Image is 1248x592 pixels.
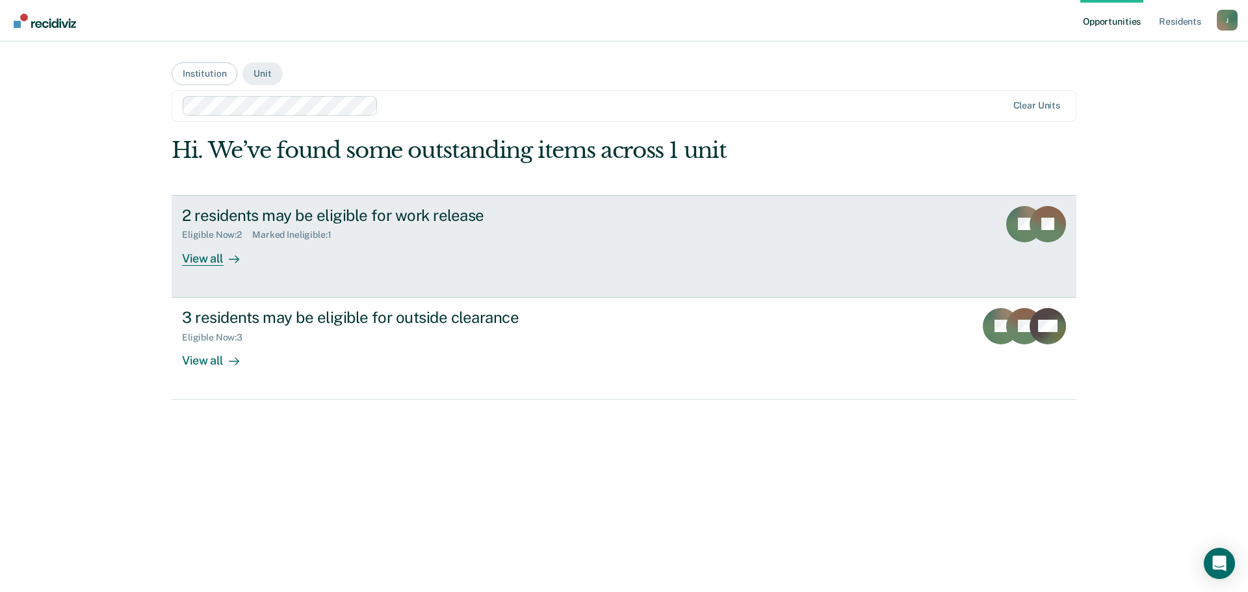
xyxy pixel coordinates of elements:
img: Recidiviz [14,14,76,28]
div: View all [182,342,255,368]
button: Profile dropdown button [1217,10,1238,31]
div: 2 residents may be eligible for work release [182,206,638,225]
div: Hi. We’ve found some outstanding items across 1 unit [172,137,896,164]
div: Open Intercom Messenger [1204,548,1235,579]
div: Clear units [1013,100,1061,111]
a: 3 residents may be eligible for outside clearanceEligible Now:3View all [172,298,1076,400]
div: Eligible Now : 2 [182,229,252,240]
div: Eligible Now : 3 [182,332,253,343]
a: 2 residents may be eligible for work releaseEligible Now:2Marked Ineligible:1View all [172,195,1076,298]
div: View all [182,240,255,266]
button: Unit [242,62,282,85]
div: Marked Ineligible : 1 [252,229,341,240]
button: Institution [172,62,237,85]
div: J [1217,10,1238,31]
div: 3 residents may be eligible for outside clearance [182,308,638,327]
